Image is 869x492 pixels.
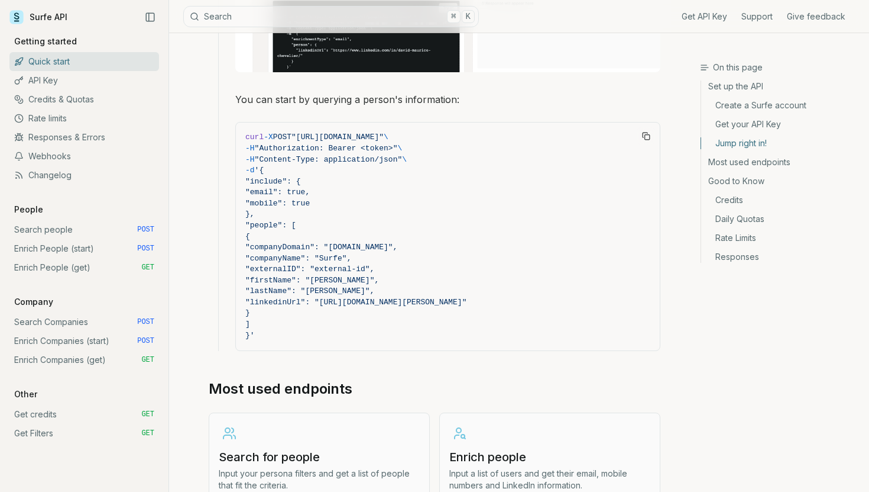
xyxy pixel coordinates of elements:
a: Responses & Errors [9,128,159,147]
a: Rate Limits [701,229,860,247]
span: POST [137,317,154,327]
a: Good to Know [701,172,860,191]
span: curl [245,133,264,142]
h3: Search for people [219,449,420,465]
span: "[URL][DOMAIN_NAME]" [291,133,384,142]
h3: Enrich people [449,449,650,465]
p: Input a list of users and get their email, mobile numbers and LinkedIn information. [449,468,650,491]
span: POST [137,336,154,346]
a: Surfe API [9,8,67,26]
a: Enrich Companies (get) GET [9,350,159,369]
span: GET [141,263,154,272]
a: Enrich People (start) POST [9,239,159,258]
span: \ [397,144,402,153]
p: Input your persona filters and get a list of people that fit the criteria. [219,468,420,491]
span: \ [402,155,407,164]
p: Other [9,388,42,400]
a: Support [741,11,773,22]
a: Search Companies POST [9,313,159,332]
a: Search people POST [9,220,159,239]
button: Collapse Sidebar [141,8,159,26]
p: You can start by querying a person's information: [235,91,660,108]
span: "mobile": true [245,199,310,208]
a: Get your API Key [701,115,860,134]
a: Set up the API [701,81,860,96]
a: API Key [9,71,159,90]
span: "Authorization: Bearer <token>" [255,144,398,153]
a: Jump right in! [701,134,860,153]
span: '{ [255,166,264,175]
a: Get credits GET [9,405,159,424]
button: Search⌘K [183,6,479,27]
span: GET [141,429,154,438]
span: "lastName": "[PERSON_NAME]", [245,287,374,295]
a: Responses [701,247,860,263]
a: Enrich People (get) GET [9,258,159,277]
span: "companyDomain": "[DOMAIN_NAME]", [245,243,397,252]
span: "externalID": "external-id", [245,265,374,274]
kbd: K [462,10,475,23]
a: Changelog [9,166,159,185]
a: Quick start [9,52,159,71]
span: -H [245,144,255,153]
span: }' [245,331,255,340]
a: Enrich Companies (start) POST [9,332,159,350]
a: Most used endpoints [701,153,860,172]
a: Most used endpoints [209,380,352,398]
span: GET [141,410,154,419]
span: "email": true, [245,188,310,197]
p: People [9,204,48,216]
a: Get API Key [682,11,727,22]
span: POST [273,133,291,142]
span: "companyName": "Surfe", [245,254,351,263]
a: Create a Surfe account [701,96,860,115]
p: Getting started [9,36,82,47]
span: POST [137,244,154,253]
span: "Content-Type: application/json" [255,155,403,164]
span: "linkedinUrl": "[URL][DOMAIN_NAME][PERSON_NAME]" [245,298,466,307]
span: \ [384,133,388,142]
span: -d [245,166,255,175]
span: ] [245,320,250,329]
a: Give feedback [787,11,845,22]
span: "firstName": "[PERSON_NAME]", [245,276,379,285]
span: } [245,308,250,317]
h3: On this page [700,62,860,73]
span: "people": [ [245,221,296,230]
span: -H [245,155,255,164]
span: }, [245,210,255,218]
kbd: ⌘ [447,10,460,23]
span: POST [137,225,154,234]
a: Credits [701,191,860,210]
span: GET [141,355,154,365]
a: Daily Quotas [701,210,860,229]
span: { [245,232,250,241]
a: Rate limits [9,109,159,128]
a: Webhooks [9,147,159,166]
span: -X [264,133,273,142]
p: Company [9,296,58,308]
button: Copy Text [637,127,655,145]
a: Get Filters GET [9,424,159,443]
span: "include": { [245,177,301,186]
a: Credits & Quotas [9,90,159,109]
